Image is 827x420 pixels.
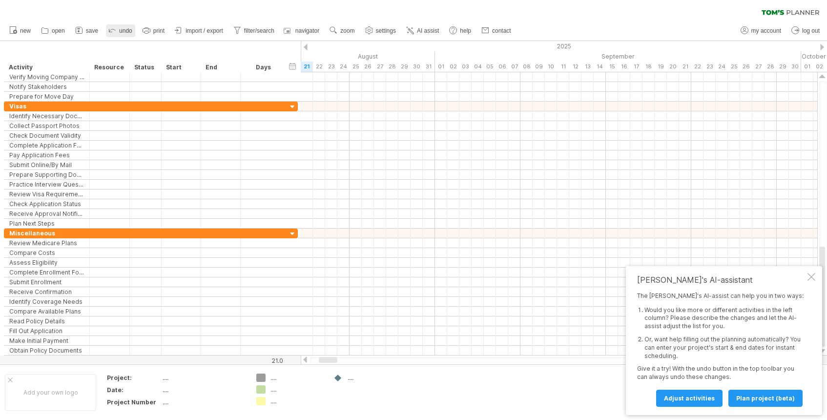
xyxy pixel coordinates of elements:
div: Tuesday, 26 August 2025 [362,62,374,72]
div: Notify Stakeholders [9,82,84,91]
span: settings [376,27,396,34]
div: Saturday, 23 August 2025 [325,62,337,72]
div: Friday, 26 September 2025 [740,62,752,72]
div: Submit Enrollment [9,277,84,287]
div: Obtain Policy Documents [9,346,84,355]
div: .... [270,397,324,405]
span: print [153,27,165,34]
a: help [447,24,474,37]
div: Thursday, 25 September 2025 [728,62,740,72]
div: Friday, 5 September 2025 [484,62,496,72]
div: Complete Application Forms [9,141,84,150]
div: Plan Next Steps [9,219,84,228]
span: log out [802,27,820,34]
div: Add your own logo [5,374,96,411]
div: Miscellaneous [9,229,84,238]
div: Assess Eligibility [9,258,84,267]
div: Wednesday, 10 September 2025 [545,62,557,72]
div: Friday, 12 September 2025 [569,62,581,72]
span: new [20,27,31,34]
span: undo [119,27,132,34]
div: 21.0 [241,357,283,364]
div: Activity [9,63,84,72]
div: Make Initial Payment [9,336,84,345]
div: Compare Costs [9,248,84,257]
div: Saturday, 6 September 2025 [496,62,508,72]
span: Adjust activities [664,395,715,402]
div: Wednesday, 1 October 2025 [801,62,813,72]
div: Practice Interview Questions [9,180,84,189]
a: print [140,24,167,37]
div: Monday, 29 September 2025 [777,62,789,72]
div: Sunday, 28 September 2025 [765,62,777,72]
div: Days [240,63,287,72]
div: Monday, 22 September 2025 [691,62,703,72]
div: Submit Online/By Mail [9,160,84,169]
div: Wednesday, 27 August 2025 [374,62,386,72]
div: Thursday, 28 August 2025 [386,62,398,72]
div: Friday, 19 September 2025 [655,62,667,72]
li: Or, want help filling out the planning automatically? You can enter your project's start & end da... [644,336,806,360]
div: Tuesday, 2 September 2025 [447,62,459,72]
div: Resource [94,63,124,72]
span: open [52,27,65,34]
span: zoom [340,27,354,34]
div: Read Policy Details [9,316,84,326]
div: Sunday, 24 August 2025 [337,62,350,72]
div: Complete Enrollment Form [9,268,84,277]
div: Tuesday, 30 September 2025 [789,62,801,72]
div: Identify Coverage Needs [9,297,84,306]
li: Would you like more or different activities in the left column? Please describe the changes and l... [644,306,806,331]
div: .... [348,374,401,382]
div: .... [163,374,245,382]
div: Monday, 8 September 2025 [520,62,533,72]
div: Saturday, 20 September 2025 [667,62,679,72]
div: Wednesday, 3 September 2025 [459,62,472,72]
div: Visas [9,102,84,111]
a: new [7,24,34,37]
a: AI assist [404,24,442,37]
a: log out [789,24,823,37]
div: [PERSON_NAME]'s AI-assistant [637,275,806,285]
a: filter/search [231,24,277,37]
div: .... [163,398,245,406]
div: September 2025 [435,51,801,62]
div: Project: [107,374,161,382]
div: Identify Necessary Documents [9,111,84,121]
div: Sunday, 14 September 2025 [594,62,606,72]
span: import / export [186,27,223,34]
span: contact [492,27,511,34]
div: Pay Application Fees [9,150,84,160]
div: Sunday, 31 August 2025 [423,62,435,72]
div: Monday, 25 August 2025 [350,62,362,72]
div: End [206,63,235,72]
span: help [460,27,471,34]
a: zoom [327,24,357,37]
div: Fill Out Application [9,326,84,336]
div: Thursday, 4 September 2025 [472,62,484,72]
div: Wednesday, 24 September 2025 [716,62,728,72]
div: Project Number [107,398,161,406]
div: Review Visa Requirements [9,189,84,199]
div: Friday, 29 August 2025 [398,62,411,72]
div: Thursday, 21 August 2025 [301,62,313,72]
span: my account [751,27,781,34]
div: Monday, 1 September 2025 [435,62,447,72]
div: Saturday, 30 August 2025 [411,62,423,72]
span: save [86,27,98,34]
div: Sunday, 21 September 2025 [679,62,691,72]
span: filter/search [244,27,274,34]
a: plan project (beta) [728,390,803,407]
div: Start [166,63,195,72]
div: Saturday, 13 September 2025 [581,62,594,72]
div: .... [270,385,324,394]
div: Thursday, 18 September 2025 [642,62,655,72]
div: The [PERSON_NAME]'s AI-assist can help you in two ways: Give it a try! With the undo button in th... [637,292,806,406]
div: Tuesday, 23 September 2025 [703,62,716,72]
a: undo [106,24,135,37]
div: Monday, 15 September 2025 [606,62,618,72]
a: my account [738,24,784,37]
div: Tuesday, 9 September 2025 [533,62,545,72]
span: AI assist [417,27,439,34]
span: navigator [295,27,319,34]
